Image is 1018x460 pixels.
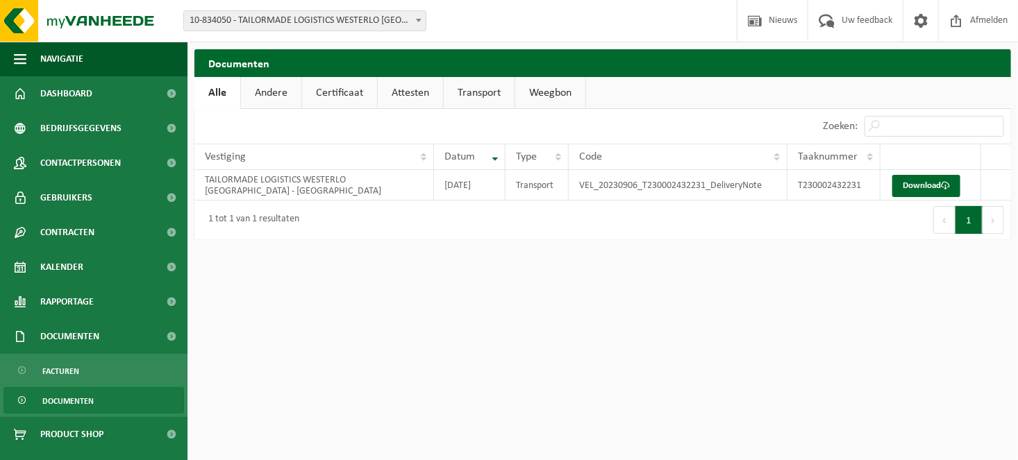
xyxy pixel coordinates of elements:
[434,170,506,201] td: [DATE]
[205,151,246,162] span: Vestiging
[40,319,99,354] span: Documenten
[823,121,858,133] label: Zoeken:
[579,151,602,162] span: Code
[40,42,83,76] span: Navigatie
[302,77,377,109] a: Certificaat
[194,170,434,201] td: TAILORMADE LOGISTICS WESTERLO [GEOGRAPHIC_DATA] - [GEOGRAPHIC_DATA]
[184,11,426,31] span: 10-834050 - TAILORMADE LOGISTICS WESTERLO NV - WESTERLO
[40,284,94,319] span: Rapportage
[40,76,92,111] span: Dashboard
[516,151,537,162] span: Type
[3,357,184,384] a: Facturen
[194,77,240,109] a: Alle
[933,206,956,234] button: Previous
[787,170,881,201] td: T230002432231
[241,77,301,109] a: Andere
[983,206,1004,234] button: Next
[40,180,92,215] span: Gebruikers
[40,215,94,250] span: Contracten
[194,49,1011,76] h2: Documenten
[183,10,426,31] span: 10-834050 - TAILORMADE LOGISTICS WESTERLO NV - WESTERLO
[798,151,858,162] span: Taaknummer
[569,170,787,201] td: VEL_20230906_T230002432231_DeliveryNote
[506,170,569,201] td: Transport
[201,207,299,232] div: 1 tot 1 van 1 resultaten
[42,358,79,384] span: Facturen
[40,146,121,180] span: Contactpersonen
[378,77,443,109] a: Attesten
[40,111,122,146] span: Bedrijfsgegevens
[515,77,585,109] a: Weegbon
[444,77,515,109] a: Transport
[444,151,475,162] span: Datum
[892,175,960,197] a: Download
[3,387,184,414] a: Documenten
[40,417,103,452] span: Product Shop
[40,250,83,284] span: Kalender
[956,206,983,234] button: 1
[42,388,94,414] span: Documenten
